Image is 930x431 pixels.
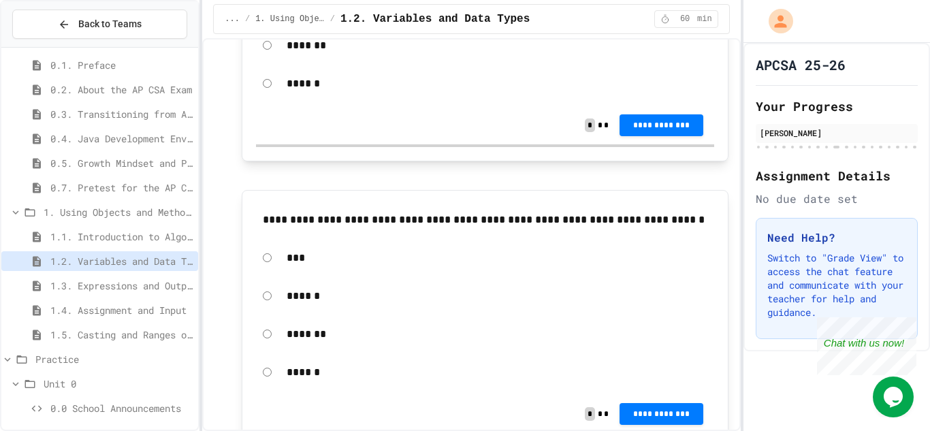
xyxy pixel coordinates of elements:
span: Back to Teams [78,17,142,31]
h2: Your Progress [756,97,918,116]
span: Practice [35,352,193,366]
span: ... [225,14,240,25]
span: 60 [674,14,696,25]
span: 0.3. Transitioning from AP CSP to AP CSA [50,107,193,121]
span: 1.2. Variables and Data Types [50,254,193,268]
span: 0.2. About the AP CSA Exam [50,82,193,97]
span: 0.4. Java Development Environments [50,131,193,146]
iframe: chat widget [817,317,916,375]
p: Switch to "Grade View" to access the chat feature and communicate with your teacher for help and ... [767,251,906,319]
span: 1. Using Objects and Methods [44,205,193,219]
span: 1.1. Introduction to Algorithms, Programming, and Compilers [50,229,193,244]
span: 1.2. Variables and Data Types [340,11,530,27]
h3: Need Help? [767,229,906,246]
span: min [697,14,712,25]
span: 1.5. Casting and Ranges of Values [50,328,193,342]
h2: Assignment Details [756,166,918,185]
span: / [330,14,335,25]
span: 0.5. Growth Mindset and Pair Programming [50,156,193,170]
span: 1. Using Objects and Methods [255,14,325,25]
button: Back to Teams [12,10,187,39]
span: 1.4. Assignment and Input [50,303,193,317]
span: 0.1. Preface [50,58,193,72]
span: / [245,14,250,25]
iframe: chat widget [873,377,916,417]
span: 0.0 School Announcements [50,401,193,415]
span: Unit 0 [44,377,193,391]
div: No due date set [756,191,918,207]
span: 1.3. Expressions and Output [New] [50,278,193,293]
div: My Account [754,5,797,37]
h1: APCSA 25-26 [756,55,846,74]
div: [PERSON_NAME] [760,127,914,139]
span: 0.7. Pretest for the AP CSA Exam [50,180,193,195]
